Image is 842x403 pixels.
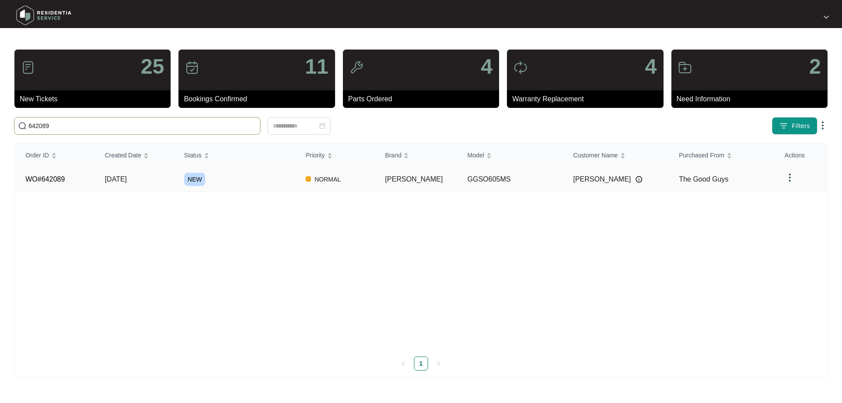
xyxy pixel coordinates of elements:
span: The Good Guys [679,175,728,183]
a: WO#642089 [25,175,65,183]
img: Info icon [635,176,642,183]
p: Bookings Confirmed [184,94,335,104]
img: dropdown arrow [817,120,828,131]
th: Priority [295,144,375,167]
li: Next Page [432,357,446,371]
span: NEW [184,173,206,186]
p: 25 [141,56,164,77]
span: Purchased From [679,150,724,160]
img: dropdown arrow [824,15,829,19]
th: Status [174,144,295,167]
span: left [401,361,406,366]
p: 2 [809,56,821,77]
img: dropdown arrow [785,172,795,183]
span: Model [467,150,484,160]
button: filter iconFilters [772,117,817,135]
span: NORMAL [311,174,344,185]
th: Created Date [94,144,174,167]
button: right [432,357,446,371]
li: 1 [414,357,428,371]
span: [PERSON_NAME] [385,175,443,183]
p: Warranty Replacement [512,94,663,104]
img: search-icon [18,121,27,130]
span: Priority [306,150,325,160]
th: Order ID [15,144,94,167]
img: icon [21,61,35,75]
td: GGSO605MS [457,167,563,192]
img: icon [514,61,528,75]
span: Customer Name [573,150,618,160]
img: filter icon [779,121,788,130]
img: Vercel Logo [306,176,311,182]
span: right [436,361,441,366]
p: 11 [305,56,328,77]
span: [PERSON_NAME] [573,174,631,185]
p: Parts Ordered [348,94,499,104]
span: Brand [385,150,401,160]
span: Created Date [105,150,141,160]
img: icon [350,61,364,75]
p: 4 [481,56,492,77]
th: Customer Name [563,144,668,167]
img: icon [678,61,692,75]
img: icon [185,61,199,75]
span: Filters [792,121,810,131]
span: Status [184,150,202,160]
th: Purchased From [668,144,774,167]
p: New Tickets [20,94,171,104]
p: 4 [645,56,657,77]
button: left [396,357,410,371]
th: Model [457,144,563,167]
a: 1 [414,357,428,370]
p: Need Information [677,94,828,104]
th: Actions [774,144,827,167]
img: residentia service logo [13,2,75,29]
span: Order ID [25,150,49,160]
th: Brand [375,144,457,167]
span: [DATE] [105,175,127,183]
li: Previous Page [396,357,410,371]
input: Search by Order Id, Assignee Name, Customer Name, Brand and Model [29,121,257,131]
